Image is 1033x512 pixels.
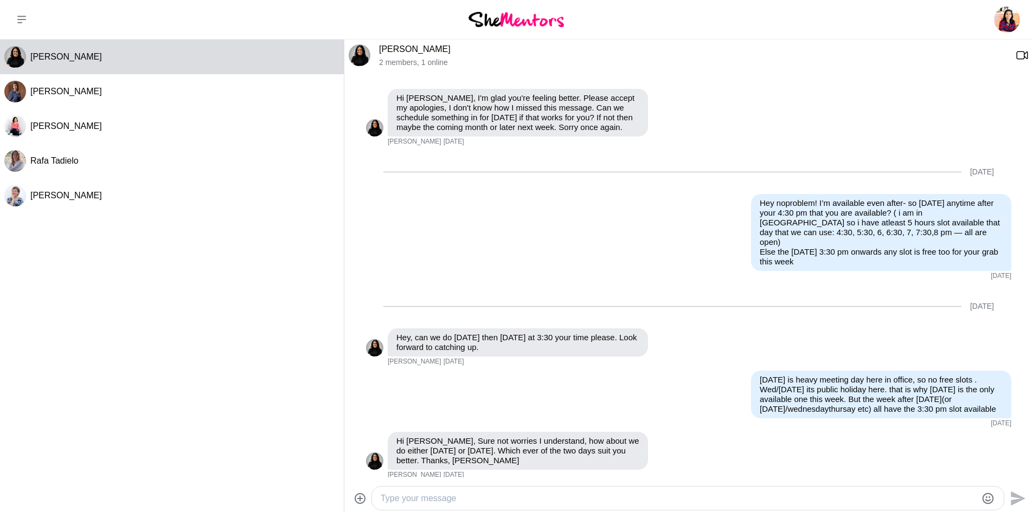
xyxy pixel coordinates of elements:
span: [PERSON_NAME] [388,358,441,366]
span: [PERSON_NAME] [30,191,102,200]
span: [PERSON_NAME] [388,138,441,146]
p: [DATE] is heavy meeting day here in office, so no free slots . Wed/[DATE] its public holiday here... [760,375,1003,414]
div: Pretti Amin [366,119,383,137]
img: C [4,81,26,102]
img: P [349,44,370,66]
time: 2025-09-26T14:58:55.404Z [444,138,464,146]
div: Rafa Tadielo [4,150,26,172]
img: P [366,452,383,470]
button: Emoji picker [981,492,994,505]
span: [PERSON_NAME] [30,52,102,61]
div: [DATE] [970,302,994,311]
img: She Mentors Logo [469,12,564,27]
button: Send [1004,486,1029,510]
img: P [366,119,383,137]
div: Pretti Amin [366,339,383,357]
textarea: Type your message [381,492,977,505]
p: Hey noproblem! I’m available even after- so [DATE] anytime after your 4:30 pm that you are availa... [760,198,1003,267]
img: P [366,339,383,357]
span: [PERSON_NAME] [30,87,102,96]
span: [PERSON_NAME] [30,121,102,131]
div: Tracy Travis [4,185,26,206]
time: 2025-09-27T11:27:08.830Z [991,272,1011,281]
time: 2025-09-29T02:40:02.109Z [991,419,1011,428]
p: Hi [PERSON_NAME], Sure not worries I understand, how about we do either [DATE] or [DATE]. Which e... [396,436,639,465]
p: Hey, can we do [DATE] then [DATE] at 3:30 your time please. Look forward to catching up. [396,333,639,352]
p: 2 members , 1 online [379,58,1007,67]
img: J [4,115,26,137]
span: [PERSON_NAME] [388,471,441,479]
div: Pretti Amin [349,44,370,66]
div: [DATE] [970,167,994,177]
div: Pretti Amin [4,46,26,68]
time: 2025-09-29T02:35:42.553Z [444,358,464,366]
img: T [4,185,26,206]
img: Diana Philip [994,7,1020,33]
p: Hi [PERSON_NAME], I'm glad you're feeling better. Please accept my apologies, I don't know how I ... [396,93,639,132]
div: Jolynne Rydz [4,115,26,137]
div: Pretti Amin [366,452,383,470]
a: [PERSON_NAME] [379,44,451,54]
span: Rafa Tadielo [30,156,79,165]
time: 2025-09-29T04:21:29.075Z [444,471,464,479]
div: Cintia Hernandez [4,81,26,102]
img: R [4,150,26,172]
img: P [4,46,26,68]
